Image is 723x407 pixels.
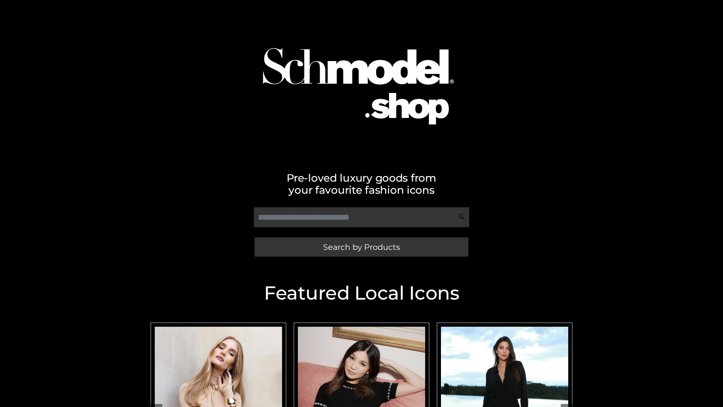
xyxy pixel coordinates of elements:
h2: Pre-loved luxury goods from your favourite fashion icons [147,172,576,196]
img: Search Icon [458,213,465,221]
a: Search by Products [255,237,468,257]
span: Search by Products [323,243,400,251]
h2: Featured Local Icons​ [147,284,576,303]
